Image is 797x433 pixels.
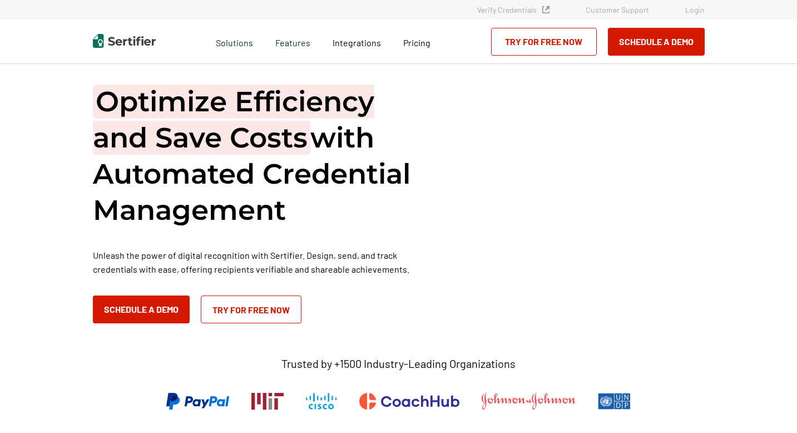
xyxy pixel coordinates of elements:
[93,248,427,276] p: Unleash the power of digital recognition with Sertifier. Design, send, and track credentials with...
[598,393,631,410] img: UNDP
[281,357,516,371] p: Trusted by +1500 Industry-Leading Organizations
[685,5,705,14] a: Login
[93,83,427,228] h1: with Automated Credential Management
[93,34,156,48] img: Sertifier | Digital Credentialing Platform
[93,85,374,155] span: Optimize Efficiency and Save Costs
[403,35,430,48] a: Pricing
[359,393,459,410] img: CoachHub
[482,393,575,410] img: Johnson & Johnson
[491,28,597,56] a: Try for Free Now
[333,35,381,48] a: Integrations
[166,393,229,410] img: PayPal
[403,37,430,48] span: Pricing
[275,35,310,48] span: Features
[216,35,253,48] span: Solutions
[477,5,550,14] a: Verify Credentials
[333,37,381,48] span: Integrations
[586,5,649,14] a: Customer Support
[201,296,301,323] a: Try for Free Now
[542,6,550,13] img: Verified
[306,393,337,410] img: Cisco
[251,393,284,410] img: Massachusetts Institute of Technology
